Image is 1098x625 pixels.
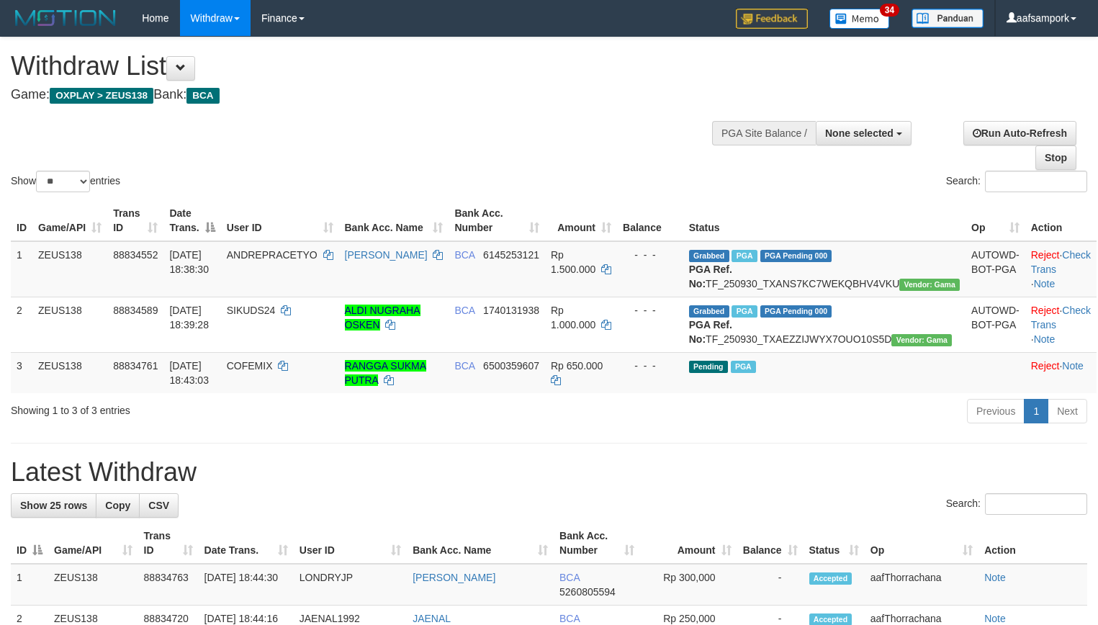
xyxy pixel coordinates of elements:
[138,564,199,606] td: 88834763
[11,297,32,352] td: 2
[454,305,474,316] span: BCA
[984,613,1006,624] a: Note
[11,523,48,564] th: ID: activate to sort column descending
[683,297,966,352] td: TF_250930_TXAEZZIJWYX7OUO10S5D
[11,397,446,418] div: Showing 1 to 3 of 3 entries
[1062,360,1084,372] a: Note
[737,564,804,606] td: -
[736,9,808,29] img: Feedback.jpg
[32,352,107,393] td: ZEUS138
[50,88,153,104] span: OXPLAY > ZEUS138
[1025,200,1097,241] th: Action
[339,200,449,241] th: Bank Acc. Name: activate to sort column ascending
[1031,360,1060,372] a: Reject
[985,171,1087,192] input: Search:
[20,500,87,511] span: Show 25 rows
[683,200,966,241] th: Status
[984,572,1006,583] a: Note
[407,523,554,564] th: Bank Acc. Name: activate to sort column ascending
[689,250,729,262] span: Grabbed
[559,572,580,583] span: BCA
[11,241,32,297] td: 1
[689,319,732,345] b: PGA Ref. No:
[11,171,120,192] label: Show entries
[294,523,407,564] th: User ID: activate to sort column ascending
[454,249,474,261] span: BCA
[912,9,984,28] img: panduan.png
[1034,333,1056,345] a: Note
[107,200,163,241] th: Trans ID: activate to sort column ascending
[227,305,276,316] span: SIKUDS24
[551,305,595,331] span: Rp 1.000.000
[113,305,158,316] span: 88834589
[1034,278,1056,289] a: Note
[825,127,894,139] span: None selected
[11,493,96,518] a: Show 25 rows
[345,305,420,331] a: ALDI NUGRAHA OSKEN
[186,88,219,104] span: BCA
[623,359,678,373] div: - - -
[554,523,640,564] th: Bank Acc. Number: activate to sort column ascending
[545,200,617,241] th: Amount: activate to sort column ascending
[559,586,616,598] span: Copy 5260805594 to clipboard
[36,171,90,192] select: Showentries
[689,361,728,373] span: Pending
[559,613,580,624] span: BCA
[946,493,1087,515] label: Search:
[138,523,199,564] th: Trans ID: activate to sort column ascending
[623,248,678,262] div: - - -
[483,360,539,372] span: Copy 6500359607 to clipboard
[816,121,912,145] button: None selected
[11,52,718,81] h1: Withdraw List
[551,360,603,372] span: Rp 650.000
[11,88,718,102] h4: Game: Bank:
[880,4,899,17] span: 34
[731,361,756,373] span: Marked by aafsolysreylen
[11,352,32,393] td: 3
[113,360,158,372] span: 88834761
[640,564,737,606] td: Rp 300,000
[829,9,890,29] img: Button%20Memo.svg
[899,279,960,291] span: Vendor URL: https://trx31.1velocity.biz
[1031,305,1091,331] a: Check Trans
[169,249,209,275] span: [DATE] 18:38:30
[689,305,729,318] span: Grabbed
[551,249,595,275] span: Rp 1.500.000
[966,297,1025,352] td: AUTOWD-BOT-PGA
[169,305,209,331] span: [DATE] 18:39:28
[169,360,209,386] span: [DATE] 18:43:03
[454,360,474,372] span: BCA
[227,249,318,261] span: ANDREPRACETYO
[1031,249,1091,275] a: Check Trans
[148,500,169,511] span: CSV
[163,200,220,241] th: Date Trans.: activate to sort column descending
[809,572,852,585] span: Accepted
[483,249,539,261] span: Copy 6145253121 to clipboard
[294,564,407,606] td: LONDRYJP
[113,249,158,261] span: 88834552
[11,7,120,29] img: MOTION_logo.png
[689,264,732,289] b: PGA Ref. No:
[1035,145,1076,170] a: Stop
[48,564,138,606] td: ZEUS138
[804,523,865,564] th: Status: activate to sort column ascending
[1031,249,1060,261] a: Reject
[732,305,757,318] span: Marked by aafsolysreylen
[978,523,1087,564] th: Action
[449,200,545,241] th: Bank Acc. Number: activate to sort column ascending
[483,305,539,316] span: Copy 1740131938 to clipboard
[963,121,1076,145] a: Run Auto-Refresh
[760,305,832,318] span: PGA Pending
[48,523,138,564] th: Game/API: activate to sort column ascending
[967,399,1025,423] a: Previous
[1024,399,1048,423] a: 1
[966,241,1025,297] td: AUTOWD-BOT-PGA
[11,200,32,241] th: ID
[683,241,966,297] td: TF_250930_TXANS7KC7WEKQBHV4VKU
[617,200,683,241] th: Balance
[199,564,294,606] td: [DATE] 18:44:30
[139,493,179,518] a: CSV
[1025,241,1097,297] td: · ·
[737,523,804,564] th: Balance: activate to sort column ascending
[760,250,832,262] span: PGA Pending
